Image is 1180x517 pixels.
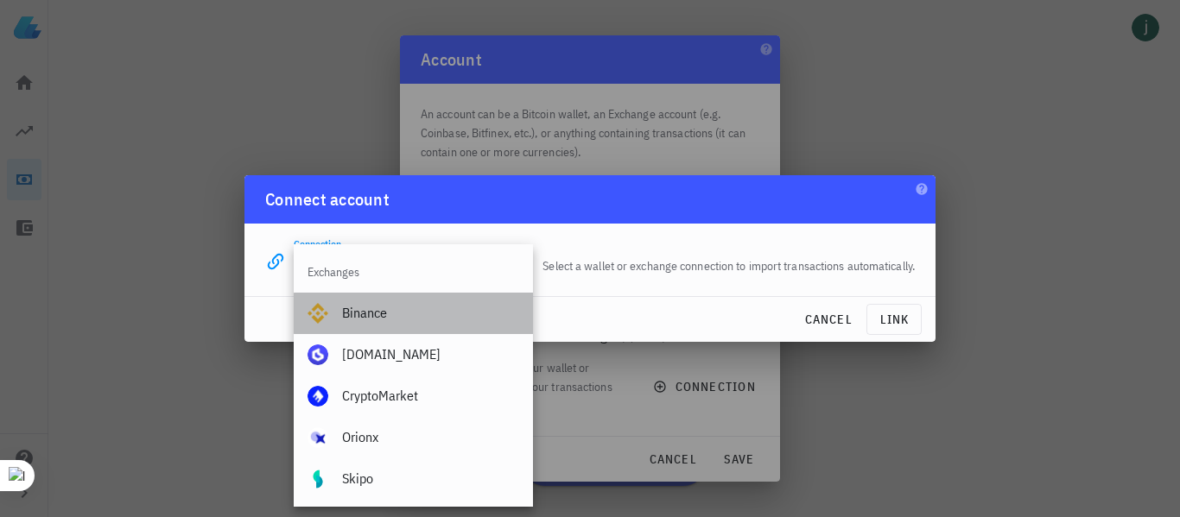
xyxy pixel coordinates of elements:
div: [DOMAIN_NAME] [342,346,519,363]
div: Orionx [342,429,519,445]
span: cancel [803,312,853,327]
div: Skipo [342,470,519,487]
div: Binance [342,305,519,321]
div: Exchanges [294,251,533,293]
span: link [874,312,914,327]
div: CryptoMarket [342,388,519,404]
button: link [866,304,922,335]
div: Select a wallet or exchange connection to import transactions automatically. [479,246,925,286]
button: cancel [796,304,860,335]
label: Connection [294,237,341,250]
div: Connect account [265,186,390,213]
